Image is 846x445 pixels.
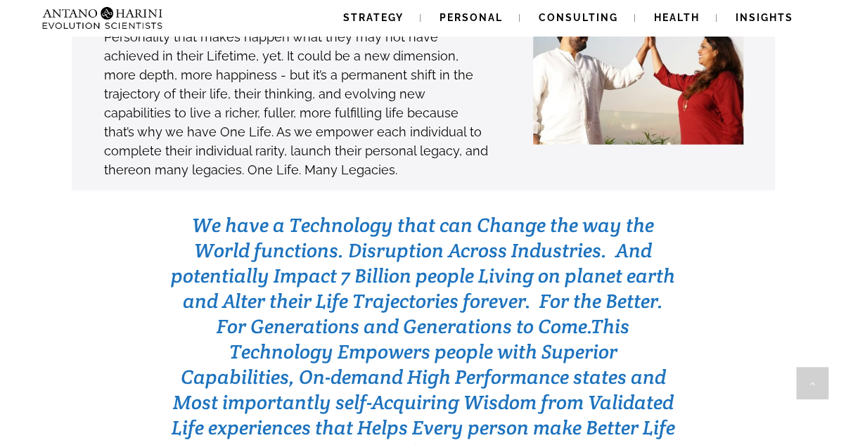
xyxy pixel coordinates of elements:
span: Consulting [539,12,618,23]
span: Insights [736,12,793,23]
span: Health [654,12,700,23]
span: Personal [440,12,503,23]
span: We have a Technology that can Change the way the World functions. Disruption Across Industries. A... [171,212,675,339]
span: Strategy [343,12,404,23]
